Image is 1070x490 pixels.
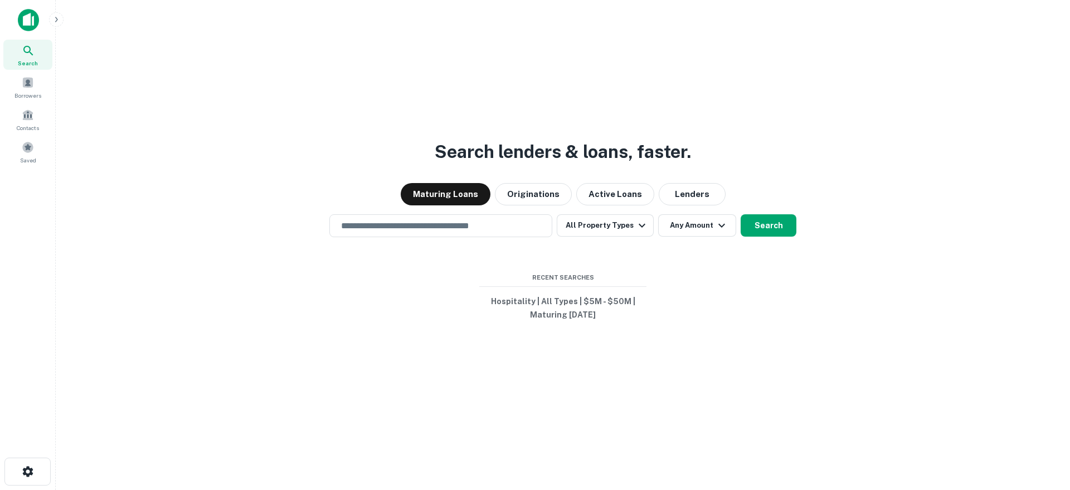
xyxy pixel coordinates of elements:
span: Search [18,59,38,68]
button: All Property Types [557,214,654,237]
a: Saved [3,137,52,167]
span: Saved [20,156,36,165]
button: Originations [495,183,572,205]
a: Contacts [3,104,52,134]
span: Contacts [17,123,39,132]
h3: Search lenders & loans, faster. [435,138,691,165]
img: capitalize-icon.png [18,9,39,31]
a: Borrowers [3,72,52,102]
span: Borrowers [14,91,41,100]
button: Active Loans [576,183,654,205]
span: Recent Searches [479,273,646,282]
button: Search [741,214,796,237]
button: Maturing Loans [401,183,490,205]
button: Any Amount [658,214,736,237]
button: Lenders [659,183,726,205]
iframe: Chat Widget [1014,401,1070,454]
a: Search [3,40,52,70]
button: Hospitality | All Types | $5M - $50M | Maturing [DATE] [479,291,646,325]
